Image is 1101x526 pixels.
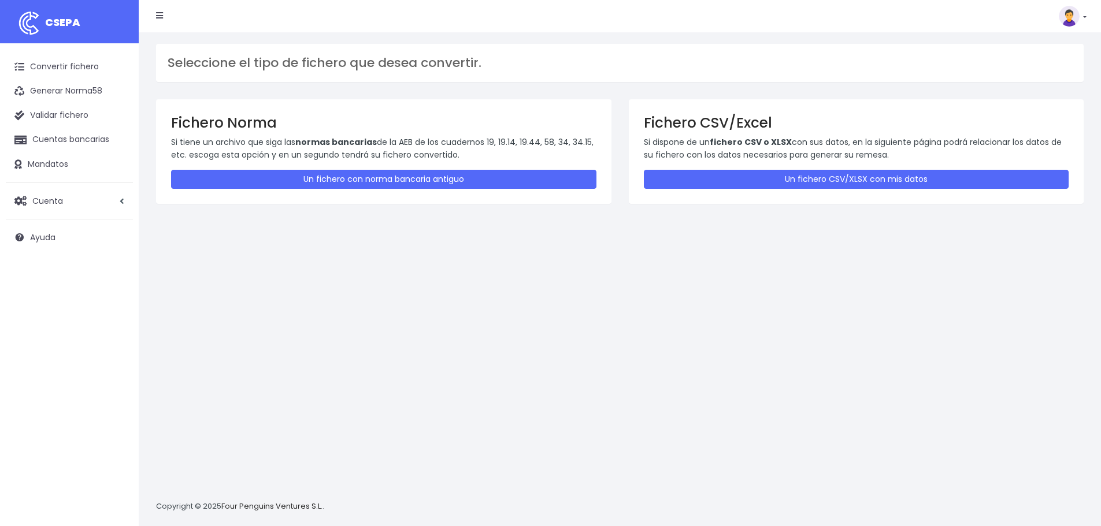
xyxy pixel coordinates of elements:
[171,170,596,189] a: Un fichero con norma bancaria antiguo
[6,152,133,177] a: Mandatos
[171,136,596,162] p: Si tiene un archivo que siga las de la AEB de los cuadernos 19, 19.14, 19.44, 58, 34, 34.15, etc....
[710,136,792,148] strong: fichero CSV o XLSX
[644,170,1069,189] a: Un fichero CSV/XLSX con mis datos
[45,15,80,29] span: CSEPA
[6,225,133,249] a: Ayuda
[171,114,596,131] h3: Fichero Norma
[156,501,324,513] p: Copyright © 2025 .
[1059,6,1080,27] img: profile
[644,136,1069,162] p: Si dispone de un con sus datos, en la siguiente página podrá relacionar los datos de su fichero c...
[644,114,1069,131] h3: Fichero CSV/Excel
[295,136,377,148] strong: normas bancarias
[32,195,63,206] span: Cuenta
[6,128,133,152] a: Cuentas bancarias
[30,232,55,243] span: Ayuda
[6,55,133,79] a: Convertir fichero
[14,9,43,38] img: logo
[6,79,133,103] a: Generar Norma58
[6,103,133,128] a: Validar fichero
[168,55,1072,70] h3: Seleccione el tipo de fichero que desea convertir.
[221,501,322,512] a: Four Penguins Ventures S.L.
[6,189,133,213] a: Cuenta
